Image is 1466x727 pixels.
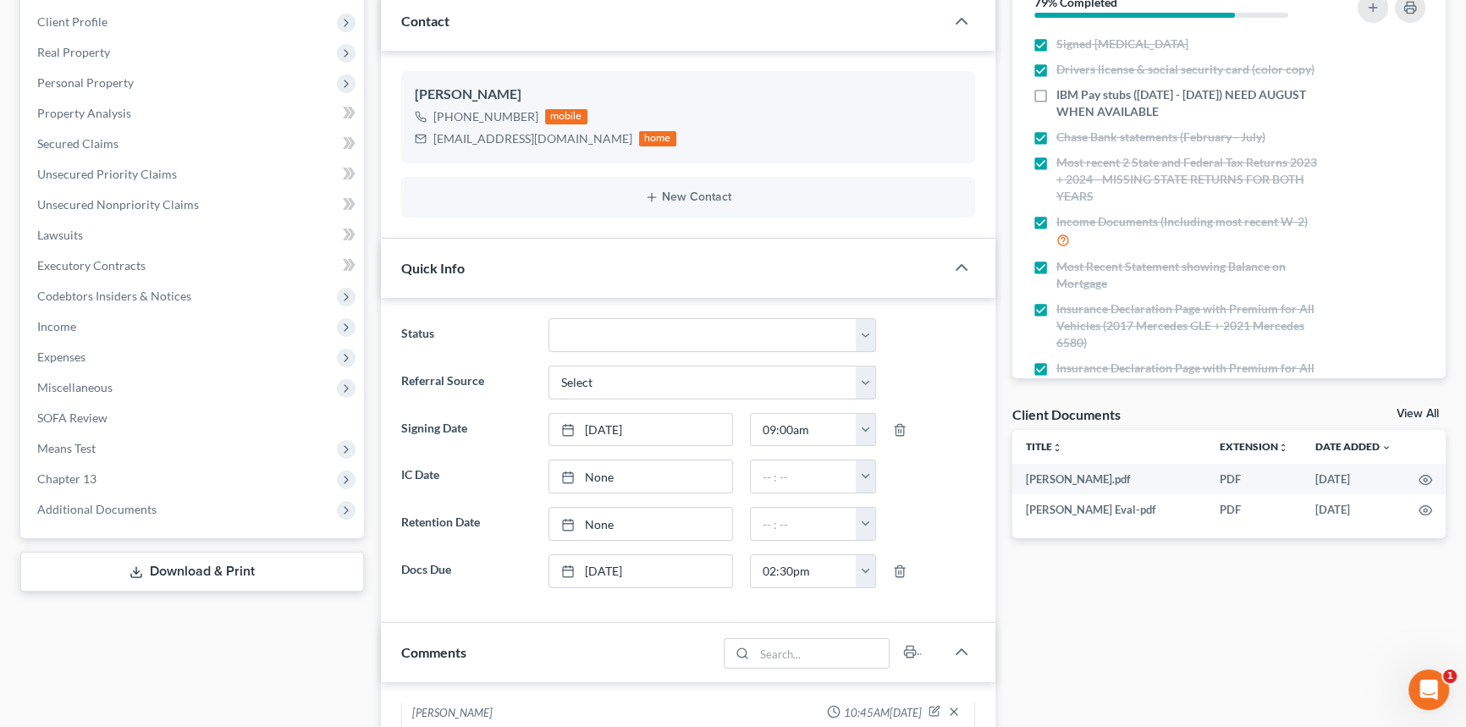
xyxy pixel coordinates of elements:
[549,414,731,446] a: [DATE]
[1056,300,1323,351] span: Insurance Declaration Page with Premium for All Vehicles (2017 Mercedes GLE + 2021 Mercedes 6580)
[751,555,857,587] input: -- : --
[545,109,587,124] div: mobile
[401,260,465,276] span: Quick Info
[20,552,364,592] a: Download & Print
[401,13,449,29] span: Contact
[24,403,364,433] a: SOFA Review
[37,410,107,425] span: SOFA Review
[24,129,364,159] a: Secured Claims
[37,319,76,333] span: Income
[393,366,540,399] label: Referral Source
[393,413,540,447] label: Signing Date
[401,644,466,660] span: Comments
[37,471,96,486] span: Chapter 13
[1315,440,1392,453] a: Date Added expand_more
[1056,258,1323,292] span: Most Recent Statement showing Balance on Mortgage
[1012,405,1121,423] div: Client Documents
[37,197,199,212] span: Unsecured Nonpriority Claims
[24,190,364,220] a: Unsecured Nonpriority Claims
[37,136,118,151] span: Secured Claims
[1056,360,1323,394] span: Insurance Declaration Page with Premium for All Real Estate
[1056,154,1323,205] span: Most recent 2 State and Federal Tax Returns 2023 + 2024 - MISSING STATE RETURNS FOR BOTH YEARS
[37,14,107,29] span: Client Profile
[37,441,96,455] span: Means Test
[37,502,157,516] span: Additional Documents
[433,108,538,125] div: [PHONE_NUMBER]
[37,380,113,394] span: Miscellaneous
[1302,494,1405,525] td: [DATE]
[1397,408,1439,420] a: View All
[844,705,922,721] span: 10:45AM[DATE]
[37,75,134,90] span: Personal Property
[415,190,962,204] button: New Contact
[1056,36,1188,52] span: Signed [MEDICAL_DATA]
[412,705,493,722] div: [PERSON_NAME]
[1056,61,1314,78] span: Drivers license & social security card (color copy)
[1056,86,1323,120] span: IBM Pay stubs ([DATE] - [DATE]) NEED AUGUST WHEN AVAILABLE
[1206,494,1302,525] td: PDF
[393,507,540,541] label: Retention Date
[24,220,364,251] a: Lawsuits
[37,350,85,364] span: Expenses
[433,130,632,147] div: [EMAIL_ADDRESS][DOMAIN_NAME]
[24,159,364,190] a: Unsecured Priority Claims
[415,85,962,105] div: [PERSON_NAME]
[1443,669,1457,683] span: 1
[1302,464,1405,494] td: [DATE]
[24,98,364,129] a: Property Analysis
[24,251,364,281] a: Executory Contracts
[393,554,540,588] label: Docs Due
[37,228,83,242] span: Lawsuits
[751,414,857,446] input: -- : --
[1408,669,1449,710] iframe: Intercom live chat
[549,460,731,493] a: None
[393,460,540,493] label: IC Date
[37,258,146,273] span: Executory Contracts
[549,508,731,540] a: None
[37,289,191,303] span: Codebtors Insiders & Notices
[1052,443,1062,453] i: unfold_more
[1026,440,1062,453] a: Titleunfold_more
[751,460,857,493] input: -- : --
[754,639,889,668] input: Search...
[393,318,540,352] label: Status
[1012,464,1207,494] td: [PERSON_NAME].pdf
[1206,464,1302,494] td: PDF
[639,131,676,146] div: home
[1012,494,1207,525] td: [PERSON_NAME] Eval-pdf
[1381,443,1392,453] i: expand_more
[1056,213,1308,230] span: Income Documents (Including most recent W-2)
[37,45,110,59] span: Real Property
[1056,129,1265,146] span: Chase Bank statements (February - July)
[751,508,857,540] input: -- : --
[37,167,177,181] span: Unsecured Priority Claims
[37,106,131,120] span: Property Analysis
[1278,443,1288,453] i: unfold_more
[1220,440,1288,453] a: Extensionunfold_more
[549,555,731,587] a: [DATE]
